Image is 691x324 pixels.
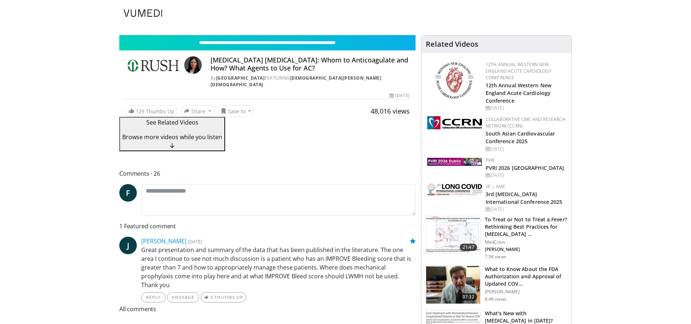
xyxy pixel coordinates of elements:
a: PVRI [486,157,495,163]
h3: To Treat or Not to Treat a Fever? Rethinking Best Practices for Flu and COVID [485,216,567,238]
img: 17417671-29c8-401a-9d06-236fa126b08d.150x105_q85_crop-smart_upscale.jpg [426,216,480,254]
span: Comments 26 [119,169,416,178]
a: 12th Annual Western New England Acute Cardiology Conference [486,82,551,104]
div: [DATE] [486,146,565,152]
a: 129 Thumbs Up [125,106,178,117]
small: [DATE] [188,238,202,245]
img: Avatar [184,56,202,74]
img: a1e50555-b2fd-4845-bfdc-3eac51376964.150x105_q85_crop-smart_upscale.jpg [426,266,480,304]
div: [DATE] [486,105,565,111]
a: 3 Thumbs Up [201,292,246,302]
a: PVRI 2026 [GEOGRAPHIC_DATA] [486,164,564,171]
a: 07:32 What to Know About the FDA Authorization and Approval of Updated COV… [PERSON_NAME] 8.4K views [426,266,567,304]
p: MedCram [485,239,567,245]
a: Collaborative CME and Research Network (CCRN) [486,116,565,129]
img: a2792a71-925c-4fc2-b8ef-8d1b21aec2f7.png.150x105_q85_autocrop_double_scale_upscale_version-0.2.jpg [427,183,482,195]
div: [DATE] [486,172,565,179]
button: Save to [217,105,255,117]
img: a04ee3ba-8487-4636-b0fb-5e8d268f3737.png.150x105_q85_autocrop_double_scale_upscale_version-0.2.png [427,116,482,129]
a: 21:47 To Treat or Not to Treat a Fever? Rethinking Best Practices for [MEDICAL_DATA] … MedCram [P... [426,216,567,260]
a: J [119,237,137,254]
span: 3 [210,294,213,300]
span: All comments [119,304,416,314]
a: F [119,184,137,202]
h4: [MEDICAL_DATA] [MEDICAL_DATA]: Whom to Anticoagulate and How? What Agents to Use for AC? [211,56,410,72]
h3: What to Know About the FDA Authorization and Approval of Updated COVID-19 Vaccines, Increase in C... [485,266,567,287]
div: [DATE] [486,206,565,213]
img: VuMedi Logo [124,9,162,17]
a: Reply [141,292,166,302]
img: Rush University Medical Center [125,56,181,74]
button: See Related Videos Browse more videos while you listen [119,117,225,151]
a: VE | AME [486,183,505,190]
span: 48,016 views [371,107,410,115]
a: [PERSON_NAME] [141,237,186,245]
a: 3rd [MEDICAL_DATA] International Conference 2025 [486,191,563,205]
a: Message [167,292,199,302]
button: Share [181,105,215,117]
a: 12th Annual Western New England Acute Cardiology Conference [486,61,552,81]
p: Great presentation and summary of the data that has been published in the literature. The one are... [141,245,416,289]
a: [GEOGRAPHIC_DATA] [216,75,265,81]
p: 8.4K views [485,296,506,302]
span: 07:32 [460,293,477,301]
span: 129 [136,108,144,115]
p: Roger Seheult [485,247,567,252]
a: South Asian Cardiovascular Conference 2025 [486,130,555,145]
span: Browse more videos while you listen [122,133,222,141]
p: 7.5K views [485,254,506,260]
span: 1 Featured comment [119,221,416,231]
p: [PERSON_NAME] [485,289,567,295]
div: [DATE] [390,92,409,99]
span: 21:47 [460,244,477,251]
img: 0954f259-7907-4053-a817-32a96463ecc8.png.150x105_q85_autocrop_double_scale_upscale_version-0.2.png [434,61,475,100]
a: [DEMOGRAPHIC_DATA][PERSON_NAME][DEMOGRAPHIC_DATA] [211,75,382,88]
img: 33783847-ac93-4ca7-89f8-ccbd48ec16ca.webp.150x105_q85_autocrop_double_scale_upscale_version-0.2.jpg [427,158,482,166]
div: By FEATURING [211,75,410,88]
h4: Related Videos [426,40,478,49]
p: See Related Videos [122,118,222,127]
